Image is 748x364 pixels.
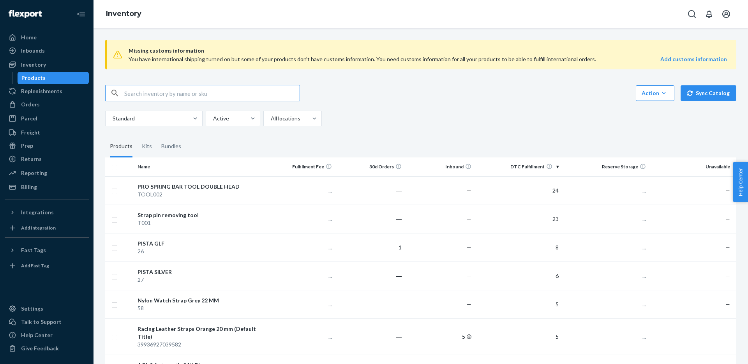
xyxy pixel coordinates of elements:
div: Racing Leather Straps Orange 20 mm (Default Title) [138,325,262,341]
ol: breadcrumbs [100,3,148,25]
a: Add Fast Tag [5,260,89,272]
div: PISTA SILVER [138,268,262,276]
a: Home [5,31,89,44]
input: Standard [112,115,113,122]
td: ― [335,290,405,318]
a: Products [18,72,89,84]
input: Active [212,115,213,122]
div: Kits [142,136,152,157]
button: Open account menu [718,6,734,22]
span: Missing customs information [129,46,727,55]
p: ... [268,333,332,341]
div: Prep [21,142,33,150]
button: Open notifications [701,6,717,22]
div: You have international shipping turned on but some of your products don’t have customs informatio... [129,55,607,63]
div: Reporting [21,169,47,177]
span: — [467,272,471,279]
div: PISTA GLF [138,240,262,247]
div: Nylon Watch Strap Grey 22 MM [138,297,262,304]
a: Freight [5,126,89,139]
div: Add Integration [21,224,56,231]
div: Integrations [21,209,54,216]
a: Add Integration [5,222,89,234]
div: TOOL002 [138,191,262,198]
p: ... [268,215,332,223]
div: Action [642,89,669,97]
div: Replenishments [21,87,62,95]
div: Orders [21,101,40,108]
p: ... [268,272,332,280]
button: Integrations [5,206,89,219]
p: ... [565,187,646,194]
div: Products [21,74,46,82]
button: Sync Catalog [681,85,736,101]
div: PRO SPRING BAR TOOL DOUBLE HEAD [138,183,262,191]
td: 5 [475,318,562,355]
div: Bundles [161,136,181,157]
div: Help Center [21,331,53,339]
td: ― [335,262,405,290]
td: 1 [335,233,405,262]
div: Inbounds [21,47,45,55]
th: Reserve Storage [562,157,649,176]
span: — [467,244,471,251]
a: Inventory [5,58,89,71]
a: Returns [5,153,89,165]
a: Talk to Support [5,316,89,328]
span: — [725,333,730,340]
div: Parcel [21,115,37,122]
th: DTC Fulfillment [475,157,562,176]
p: ... [565,215,646,223]
p: ... [565,244,646,251]
th: Inbound [405,157,475,176]
span: — [467,301,471,307]
td: 5 [405,318,475,355]
th: Name [134,157,265,176]
a: Prep [5,140,89,152]
button: Help Center [733,162,748,202]
span: — [725,272,730,279]
div: Freight [21,129,40,136]
div: Inventory [21,61,46,69]
strong: Add customs information [660,56,727,62]
th: 30d Orders [335,157,405,176]
p: ... [268,244,332,251]
button: Action [636,85,674,101]
td: 6 [475,262,562,290]
div: Strap pin removing tool [138,211,262,219]
td: 8 [475,233,562,262]
a: Inbounds [5,44,89,57]
p: ... [565,333,646,341]
div: Billing [21,183,37,191]
span: — [725,187,730,194]
p: ... [268,187,332,194]
div: 27 [138,276,262,284]
span: — [725,301,730,307]
div: T001 [138,219,262,227]
span: — [467,187,471,194]
input: All locations [270,115,271,122]
button: Give Feedback [5,342,89,355]
div: 26 [138,247,262,255]
td: 23 [475,205,562,233]
td: ― [335,318,405,355]
div: 58 [138,304,262,312]
a: Inventory [106,9,141,18]
p: ... [268,300,332,308]
td: ― [335,205,405,233]
a: Replenishments [5,85,89,97]
a: Billing [5,181,89,193]
button: Close Navigation [73,6,89,22]
div: Talk to Support [21,318,62,326]
a: Orders [5,98,89,111]
div: Products [110,136,132,157]
td: 5 [475,290,562,318]
th: Unavailable [649,157,736,176]
img: Flexport logo [9,10,42,18]
a: Add customs information [660,55,727,63]
td: ― [335,176,405,205]
td: 24 [475,176,562,205]
button: Open Search Box [684,6,700,22]
input: Search inventory by name or sku [124,85,300,101]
